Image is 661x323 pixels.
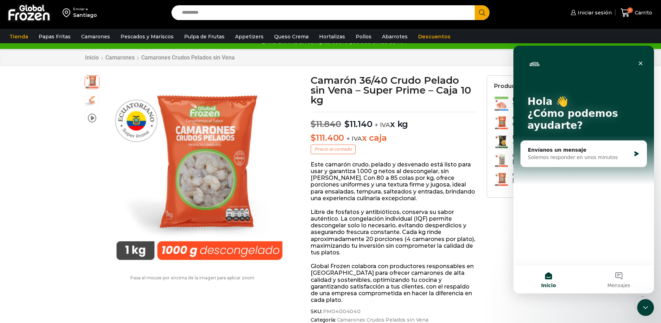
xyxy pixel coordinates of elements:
span: PM04004040 [85,75,99,89]
p: x kg [311,112,476,129]
span: 0 [627,7,633,13]
p: x caja [311,133,476,143]
span: Iniciar sesión [576,9,612,16]
p: Pasa el mouse por encima de la imagen para aplicar zoom [85,275,300,280]
bdi: 11.840 [311,119,341,129]
span: $ [311,133,316,143]
a: Camarón 36/40 [PERSON_NAME]... [494,153,569,168]
a: Camarón 36/40 [PERSON_NAME]... [494,172,569,187]
a: Tienda [6,30,32,43]
a: Camarón 26/30 Crudo con... [494,115,569,130]
div: Enviar a [73,7,97,12]
span: $ [344,119,350,129]
a: Iniciar sesión [569,6,612,20]
span: PM04004040 [322,309,361,315]
h3: Camarón 36/40 [PERSON_NAME]... [512,172,569,184]
a: Camarones [105,54,135,61]
img: address-field-icon.svg [63,7,73,19]
iframe: Intercom live chat [513,46,654,293]
span: Carrito [633,9,652,16]
p: Este camarón crudo, pelado y desvenado está listo para usar y garantiza 1.000 g netos al desconge... [311,161,476,202]
span: Categoría: [311,317,476,323]
p: Global Frozen colabora con productores responsables en [GEOGRAPHIC_DATA] para ofrecer camarones d... [311,263,476,303]
iframe: Intercom live chat [637,299,654,316]
a: Papas Fritas [35,30,74,43]
span: + IVA [375,121,390,128]
a: Queso Crema [271,30,312,43]
div: Santiago [73,12,97,19]
a: Pollos [352,30,375,43]
p: Libre de fosfatos y antibióticos, conserva su sabor auténtico. La congelación individual (IQF) pe... [311,209,476,256]
h3: Camarón 26/30 Crudo con... [512,115,569,127]
span: $ [311,119,316,129]
a: Hortalizas [316,30,349,43]
a: Papas Fritas 13x13mm - Formato... [494,134,569,149]
span: camaron-sin-cascara [85,93,99,107]
a: Camarones [78,30,114,43]
a: Camarones Crudos Pelados sin Vena [336,317,428,323]
h3: Filete de Tilapia - Caja 10 kg [512,96,569,108]
div: 1 / 3 [103,75,296,268]
a: Descuentos [415,30,454,43]
a: Filete de Tilapia - Caja 10 kg [494,96,569,112]
h2: Productos relacionados [494,83,564,89]
a: Pulpa de Frutas [181,30,228,43]
h1: Camarón 36/40 Crudo Pelado sin Vena – Super Prime – Caja 10 kg [311,75,476,105]
bdi: 11.140 [344,119,372,129]
nav: Breadcrumb [85,54,235,61]
a: 0 Carrito [619,5,654,21]
h3: Papas Fritas 13x13mm - Formato... [512,134,569,146]
span: SKU: [311,309,476,315]
a: Pescados y Mariscos [117,30,177,43]
span: + IVA [346,135,362,142]
bdi: 111.400 [311,133,344,143]
a: Abarrotes [378,30,411,43]
a: Appetizers [232,30,267,43]
img: PM04004040 [103,75,296,268]
button: Search button [475,5,490,20]
a: Inicio [85,54,99,61]
p: Precio al contado [311,145,356,154]
a: Camarones Crudos Pelados sin Vena [141,54,235,61]
h3: Camarón 36/40 [PERSON_NAME]... [512,153,569,165]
